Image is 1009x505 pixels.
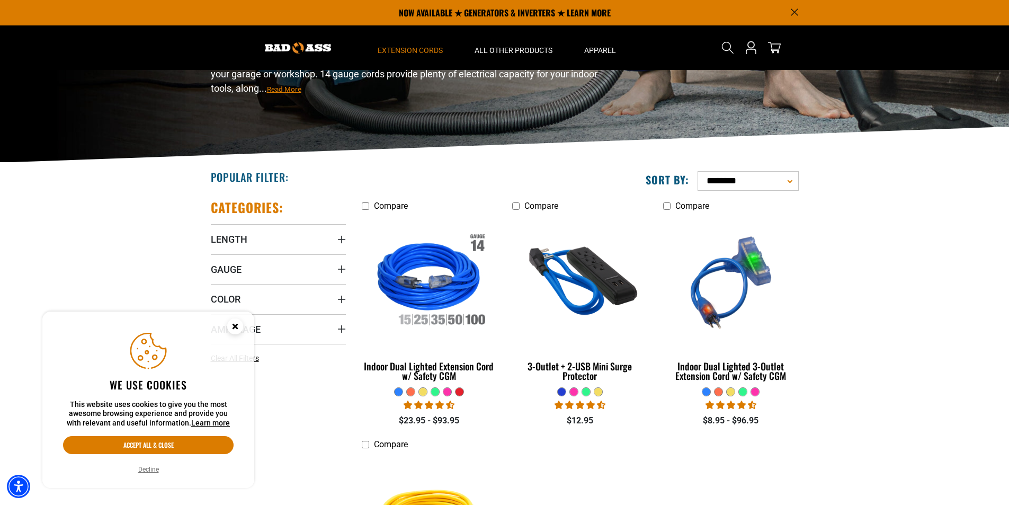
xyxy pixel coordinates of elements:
div: $12.95 [512,414,647,427]
a: blue Indoor Dual Lighted 3-Outlet Extension Cord w/ Safety CGM [663,216,798,387]
img: Indoor Dual Lighted Extension Cord w/ Safety CGM [362,222,496,343]
div: 3-Outlet + 2-USB Mini Surge Protector [512,361,647,380]
a: This website uses cookies to give you the most awesome browsing experience and provide you with r... [191,419,230,427]
a: cart [766,41,783,54]
button: Accept all & close [63,436,234,454]
span: 4.36 stars [555,400,605,410]
summary: Extension Cords [362,25,459,70]
h2: Categories: [211,199,284,216]
span: Compare [675,201,709,211]
span: Length [211,233,247,245]
summary: Search [719,39,736,56]
h2: We use cookies [63,378,234,392]
summary: Length [211,224,346,254]
div: Accessibility Menu [7,475,30,498]
span: Compare [524,201,558,211]
div: Indoor Dual Lighted 3-Outlet Extension Cord w/ Safety CGM [663,361,798,380]
summary: Apparel [568,25,632,70]
a: Open this option [743,25,760,70]
span: Compare [374,201,408,211]
img: Bad Ass Extension Cords [265,42,331,54]
span: 4.33 stars [706,400,756,410]
label: Sort by: [646,173,689,187]
h2: Popular Filter: [211,170,289,184]
span: All Other Products [475,46,552,55]
span: Read More [267,85,301,93]
div: $8.95 - $96.95 [663,414,798,427]
span: Color [211,293,240,305]
a: blue 3-Outlet + 2-USB Mini Surge Protector [512,216,647,387]
div: $23.95 - $93.95 [362,414,497,427]
summary: Color [211,284,346,314]
span: Gauge [211,263,242,276]
button: Decline [135,464,162,475]
a: Indoor Dual Lighted Extension Cord w/ Safety CGM Indoor Dual Lighted Extension Cord w/ Safety CGM [362,216,497,387]
span: 4.40 stars [404,400,454,410]
summary: All Other Products [459,25,568,70]
div: Indoor Dual Lighted Extension Cord w/ Safety CGM [362,361,497,380]
p: This website uses cookies to give you the most awesome browsing experience and provide you with r... [63,400,234,428]
summary: Gauge [211,254,346,284]
span: Apparel [584,46,616,55]
span: Extension Cords [378,46,443,55]
summary: Amperage [211,314,346,344]
img: blue [664,222,798,343]
aside: Cookie Consent [42,312,254,489]
span: Compare [374,439,408,449]
img: blue [513,222,647,343]
span: Indoor extension cords give you the flexibility to complete a wide range of jobs at home, or in y... [211,54,597,94]
button: Close this option [216,312,254,344]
